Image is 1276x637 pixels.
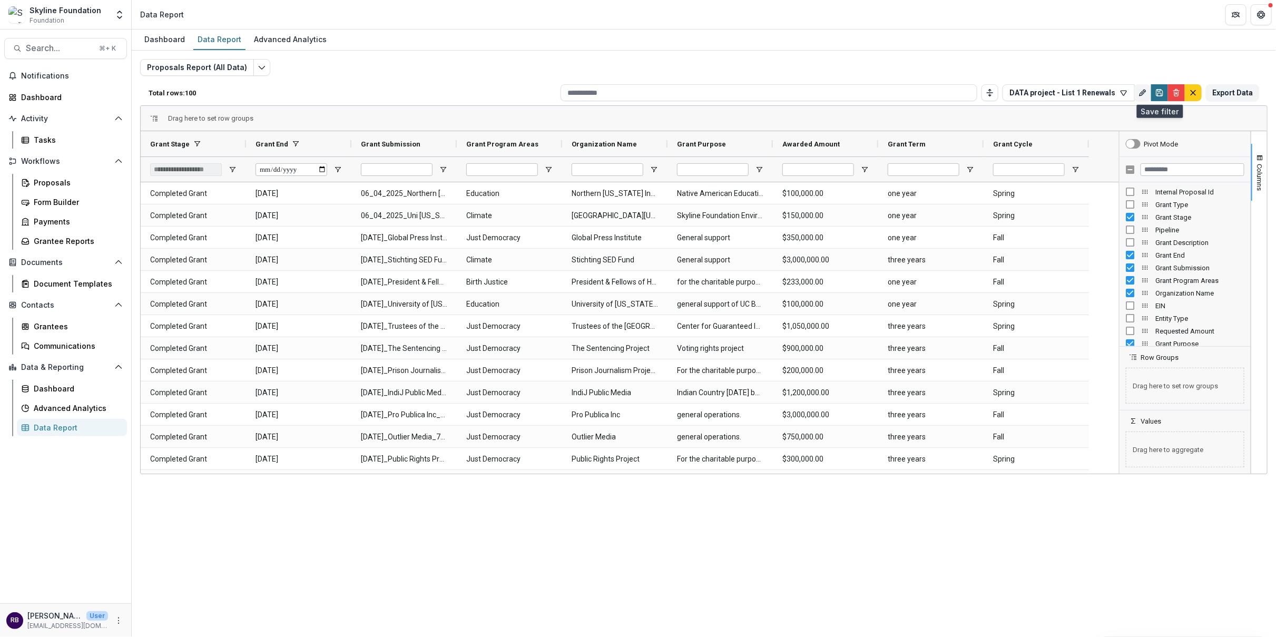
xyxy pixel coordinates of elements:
[256,338,342,359] span: [DATE]
[361,227,447,249] span: [DATE]_Global Press Institute_350000
[1120,223,1251,236] div: Pipeline Column
[150,360,237,381] span: Completed Grant
[361,382,447,404] span: [DATE]_IndiJ Public Media_1200000
[4,89,127,106] a: Dashboard
[150,249,237,271] span: Completed Grant
[150,404,237,426] span: Completed Grant
[150,338,237,359] span: Completed Grant
[256,448,342,470] span: [DATE]
[572,183,658,204] span: Northern [US_STATE] Indian Development Council Inc
[361,426,447,448] span: [DATE]_Outlier Media_750000
[17,193,127,211] a: Form Builder
[755,165,763,174] button: Open Filter Menu
[466,448,553,470] span: Just Democracy
[150,140,190,148] span: Grant Stage
[17,131,127,149] a: Tasks
[150,183,237,204] span: Completed Grant
[1155,277,1244,285] span: Grant Program Areas
[361,448,447,470] span: [DATE]_Public Rights Project_300000
[228,165,237,174] button: Open Filter Menu
[993,205,1079,227] span: Spring
[572,271,658,293] span: President & Fellows of Harvard College
[677,448,763,470] span: For the charitable purposed of the Public Rights Project and their Enforcement Network to Promote...
[1120,198,1251,211] div: Grant Type Column
[782,404,869,426] span: $3,000,000.00
[888,471,974,492] span: three years
[466,183,553,204] span: Education
[572,293,658,315] span: University of [US_STATE] Berkeley Foundation
[677,271,763,293] span: for the charitable purposes of Ariadne Labs - TeamBirth
[677,338,763,359] span: Voting rights project
[26,43,93,53] span: Search...
[981,84,998,101] button: Toggle auto height
[34,321,119,332] div: Grantees
[1155,201,1244,209] span: Grant Type
[34,340,119,351] div: Communications
[1168,84,1185,101] button: Delete
[782,163,854,176] input: Awarded Amount Filter Input
[1151,84,1168,101] button: Save
[150,316,237,337] span: Completed Grant
[993,227,1079,249] span: Fall
[572,471,658,492] span: Institute on Taxation and Economic Policy
[21,363,110,372] span: Data & Reporting
[361,316,447,337] span: [DATE]_Trustees of the University of [US_STATE]_1050000
[256,404,342,426] span: [DATE]
[1120,337,1251,350] div: Grant Purpose Column
[17,380,127,397] a: Dashboard
[782,471,869,492] span: $1,050,000.00
[782,293,869,315] span: $100,000.00
[572,249,658,271] span: Stichting SED Fund
[256,471,342,492] span: [DATE]
[993,271,1079,293] span: Fall
[17,337,127,355] a: Communications
[466,316,553,337] span: Just Democracy
[1155,315,1244,322] span: Entity Type
[168,114,253,122] span: Drag here to set row groups
[1120,211,1251,223] div: Grant Stage Column
[361,271,447,293] span: [DATE]_President & Fellows of Harvard College (Ariadne Labs)_233000
[1120,274,1251,287] div: Grant Program Areas Column
[1155,188,1244,196] span: Internal Proposal Id
[1185,84,1202,101] button: default
[782,249,869,271] span: $3,000,000.00
[1256,164,1264,191] span: Columns
[677,227,763,249] span: General support
[256,293,342,315] span: [DATE]
[677,140,726,148] span: Grant Purpose
[1126,432,1244,467] span: Drag here to aggregate
[150,471,237,492] span: Completed Grant
[1120,185,1251,198] div: Internal Proposal Id Column
[782,426,869,448] span: $750,000.00
[256,183,342,204] span: [DATE]
[17,213,127,230] a: Payments
[677,404,763,426] span: general operations.
[993,293,1079,315] span: Spring
[34,403,119,414] div: Advanced Analytics
[466,360,553,381] span: Just Democracy
[572,448,658,470] span: Public Rights Project
[1120,299,1251,312] div: EIN Column
[782,271,869,293] span: $233,000.00
[140,9,184,20] div: Data Report
[888,448,974,470] span: three years
[782,140,840,148] span: Awarded Amount
[1120,261,1251,274] div: Grant Submission Column
[250,32,331,47] div: Advanced Analytics
[250,30,331,50] a: Advanced Analytics
[136,7,188,22] nav: breadcrumb
[193,30,246,50] a: Data Report
[888,140,926,148] span: Grant Term
[140,30,189,50] a: Dashboard
[466,338,553,359] span: Just Democracy
[782,382,869,404] span: $1,200,000.00
[1155,251,1244,259] span: Grant End
[993,140,1033,148] span: Grant Cycle
[466,382,553,404] span: Just Democracy
[1155,213,1244,221] span: Grant Stage
[466,163,538,176] input: Grant Program Areas Filter Input
[361,338,447,359] span: [DATE]_The Sentencing Project_900000
[1155,264,1244,272] span: Grant Submission
[1120,361,1251,410] div: Row Groups
[4,110,127,127] button: Open Activity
